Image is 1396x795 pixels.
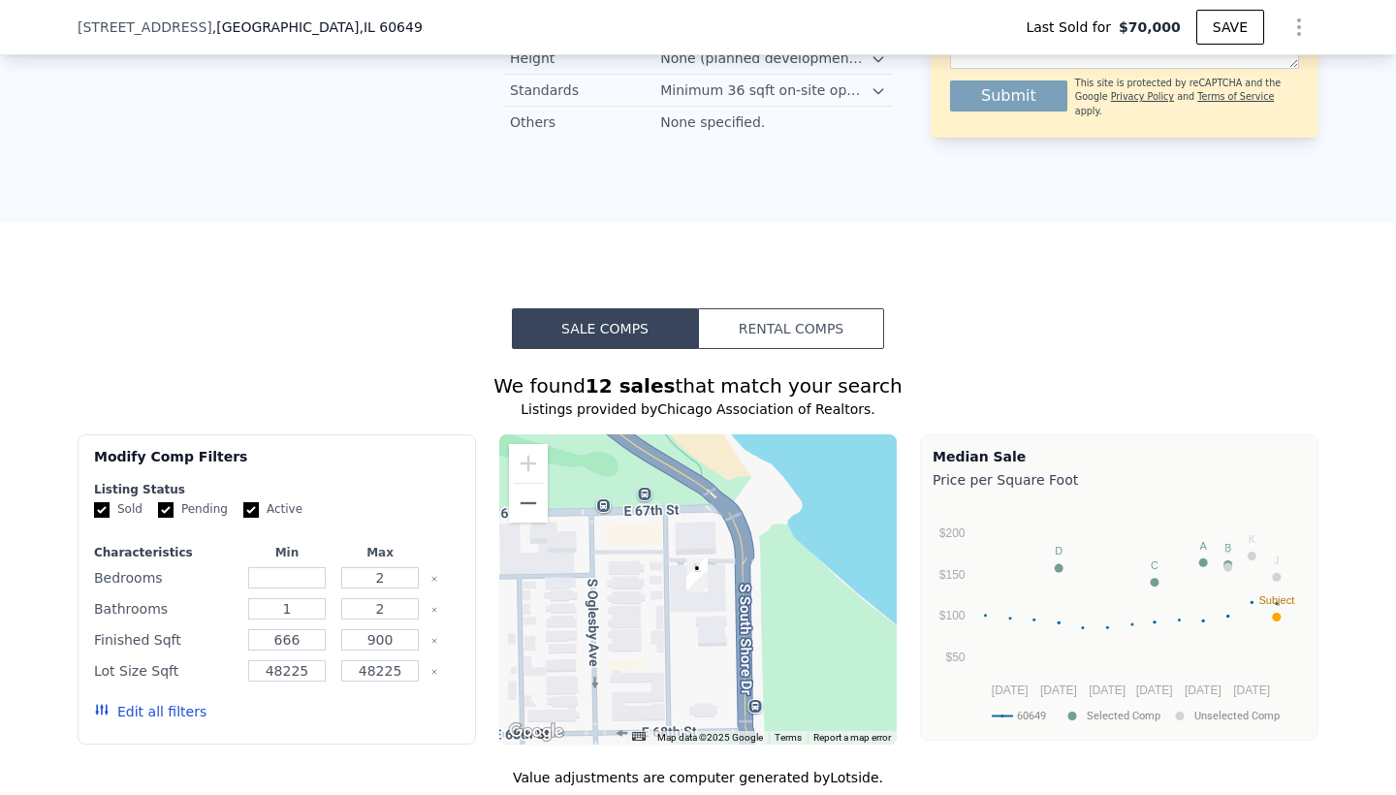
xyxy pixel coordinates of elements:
div: Bedrooms [94,564,237,591]
text: $200 [939,526,966,540]
div: Listings provided by Chicago Association of Realtors . [78,399,1318,419]
button: Keyboard shortcuts [632,732,646,741]
button: Zoom out [509,484,548,523]
div: This site is protected by reCAPTCHA and the Google and apply. [1075,77,1299,118]
text: [DATE] [992,684,1029,697]
label: Sold [94,501,143,518]
span: Map data ©2025 Google [657,732,763,743]
strong: 12 sales [586,374,676,397]
text: B [1224,542,1231,554]
div: Median Sale [933,447,1306,466]
div: None (planned development approval required for tall buildings) [660,48,871,68]
button: Clear [430,668,438,676]
button: Rental Comps [698,308,884,349]
text: A [1199,540,1207,552]
text: Selected Comp [1087,710,1160,722]
div: Height [510,48,660,68]
text: J [1274,555,1280,566]
text: [DATE] [1040,684,1077,697]
div: Max [337,545,423,560]
div: Finished Sqft [94,626,237,653]
div: 6700 S South Shore Dr 8 E [686,558,708,591]
input: Active [243,502,259,518]
div: Min [244,545,330,560]
label: Pending [158,501,228,518]
div: Value adjustments are computer generated by Lotside . [78,768,1318,787]
button: Sale Comps [512,308,698,349]
span: Last Sold for [1026,17,1119,37]
a: Open this area in Google Maps (opens a new window) [504,719,568,745]
a: Privacy Policy [1111,91,1174,102]
span: [STREET_ADDRESS] [78,17,212,37]
text: Subject [1259,594,1295,606]
text: $50 [945,651,965,664]
button: Show Options [1280,8,1318,47]
div: Bathrooms [94,595,237,622]
text: K [1249,533,1256,545]
text: L [1225,544,1231,556]
div: Modify Comp Filters [94,447,460,482]
div: Listing Status [94,482,460,497]
div: Characteristics [94,545,237,560]
div: Standards [510,80,660,100]
div: Minimum 36 sqft on-site open space per dwelling required. [660,80,871,100]
text: Unselected Comp [1194,710,1280,722]
text: 60649 [1017,710,1046,722]
span: $70,000 [1119,17,1181,37]
text: [DATE] [1136,684,1173,697]
input: Sold [94,502,110,518]
text: $150 [939,568,966,582]
text: [DATE] [1089,684,1126,697]
button: Clear [430,606,438,614]
div: Others [510,112,660,132]
a: Report a map error [813,732,891,743]
text: [DATE] [1233,684,1270,697]
div: Price per Square Foot [933,466,1306,493]
div: None specified. [660,112,769,132]
text: C [1151,559,1158,571]
button: Clear [430,575,438,583]
button: Submit [950,80,1067,111]
text: D [1055,545,1063,556]
span: , [GEOGRAPHIC_DATA] [212,17,423,37]
button: Edit all filters [94,702,206,721]
svg: A chart. [933,493,1306,736]
text: [DATE] [1185,684,1221,697]
input: Pending [158,502,174,518]
a: Terms [775,732,802,743]
div: Lot Size Sqft [94,657,237,684]
label: Active [243,501,302,518]
span: , IL 60649 [359,19,422,35]
button: Clear [430,637,438,645]
button: Zoom in [509,444,548,483]
text: $100 [939,609,966,622]
div: We found that match your search [78,372,1318,399]
button: SAVE [1196,10,1264,45]
img: Google [504,719,568,745]
a: Terms of Service [1197,91,1274,102]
